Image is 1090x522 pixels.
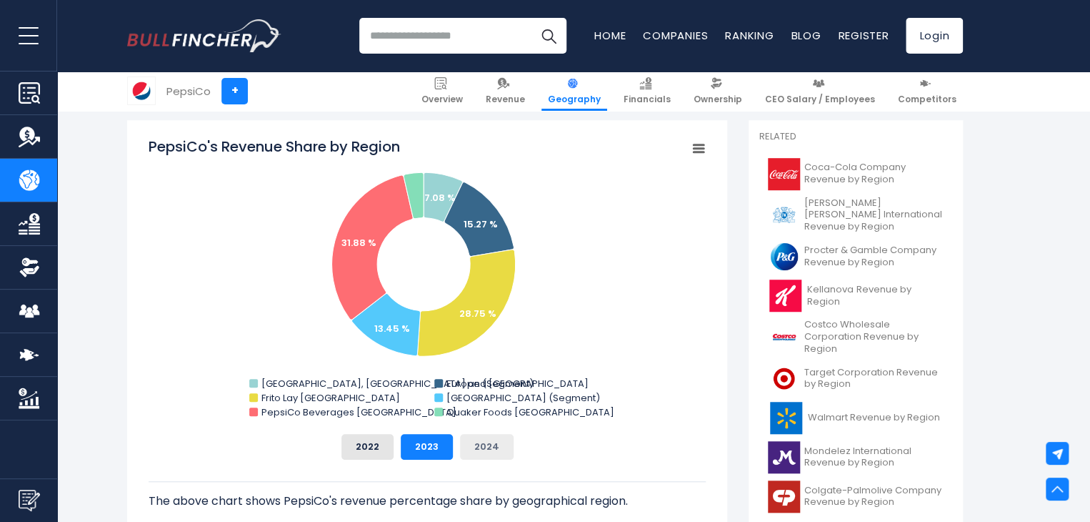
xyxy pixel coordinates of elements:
text: 7.08 % [424,191,456,205]
a: CEO Salary / Employees [759,72,881,111]
img: KO logo [768,158,800,190]
img: PEP logo [128,77,155,104]
img: CL logo [768,481,800,513]
a: Procter & Gamble Company Revenue by Region [759,237,952,276]
button: Search [531,18,566,54]
span: Procter & Gamble Company Revenue by Region [804,245,944,269]
a: Geography [541,72,607,111]
span: Coca-Cola Company Revenue by Region [804,162,944,186]
text: 31.88 % [341,236,376,250]
a: Home [594,28,626,43]
p: Related [759,131,952,143]
img: Ownership [19,257,40,278]
a: Coca-Cola Company Revenue by Region [759,154,952,194]
text: PepsiCo Beverages [GEOGRAPHIC_DATA] [261,405,456,419]
p: The above chart shows PepsiCo's revenue percentage share by geographical region. [149,493,706,510]
span: Geography [548,94,601,105]
img: WMT logo [768,402,804,434]
button: 2023 [401,434,453,460]
a: + [221,78,248,104]
span: Kellanova Revenue by Region [807,284,944,308]
span: Costco Wholesale Corporation Revenue by Region [804,319,944,355]
img: COST logo [768,321,800,353]
a: Walmart Revenue by Region [759,398,952,438]
a: Costco Wholesale Corporation Revenue by Region [759,315,952,359]
a: Register [838,28,889,43]
span: Mondelez International Revenue by Region [804,445,944,470]
a: Mondelez International Revenue by Region [759,438,952,477]
a: Go to homepage [127,19,281,52]
tspan: PepsiCo's Revenue Share by Region [149,137,400,157]
span: Competitors [898,94,956,105]
text: Frito Lay [GEOGRAPHIC_DATA] [261,391,400,405]
text: Quaker Foods [GEOGRAPHIC_DATA] [446,405,614,419]
a: Ownership [687,72,749,111]
a: Ranking [725,28,774,43]
text: 28.75 % [459,307,496,320]
a: Revenue [479,72,531,111]
span: Colgate-Palmolive Company Revenue by Region [804,485,944,509]
text: [GEOGRAPHIC_DATA] (Segment) [446,391,600,405]
a: Overview [415,72,469,111]
img: K logo [768,280,803,312]
span: Revenue [486,94,525,105]
img: TGT logo [768,363,800,395]
a: Colgate-Palmolive Company Revenue by Region [759,477,952,516]
img: PG logo [768,240,800,272]
span: CEO Salary / Employees [765,94,875,105]
span: Financials [624,94,671,105]
a: Target Corporation Revenue by Region [759,359,952,398]
a: Competitors [891,72,963,111]
a: Login [906,18,963,54]
a: Blog [791,28,821,43]
button: 2022 [341,434,394,460]
span: Ownership [694,94,742,105]
span: [PERSON_NAME] [PERSON_NAME] International Revenue by Region [804,197,944,234]
a: Financials [617,72,677,111]
div: PepsiCo [166,83,211,99]
text: [GEOGRAPHIC_DATA], [GEOGRAPHIC_DATA] and [GEOGRAPHIC_DATA] [261,377,589,390]
img: Bullfincher logo [127,19,281,52]
button: 2024 [460,434,514,460]
img: PM logo [768,199,800,231]
text: 13.45 % [374,322,410,335]
text: Europe (Segment) [446,377,534,390]
span: Target Corporation Revenue by Region [804,367,944,391]
span: Walmart Revenue by Region [808,412,940,424]
svg: PepsiCo's Revenue Share by Region [149,137,706,423]
a: [PERSON_NAME] [PERSON_NAME] International Revenue by Region [759,194,952,237]
text: 15.27 % [464,217,498,231]
a: Companies [643,28,708,43]
span: Overview [421,94,463,105]
a: Kellanova Revenue by Region [759,276,952,315]
img: MDLZ logo [768,441,800,473]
